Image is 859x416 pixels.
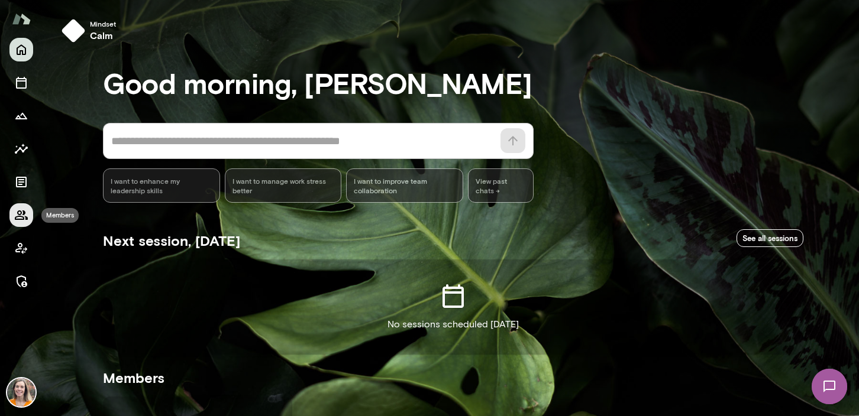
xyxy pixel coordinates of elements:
[9,71,33,95] button: Sessions
[232,176,334,195] span: I want to manage work stress better
[9,236,33,260] button: Client app
[737,229,803,248] a: See all sessions
[103,231,240,250] h5: Next session, [DATE]
[103,168,220,203] div: I want to enhance my leadership skills
[12,8,31,30] img: Mento
[9,203,33,227] button: Members
[9,104,33,128] button: Growth Plan
[90,19,116,28] span: Mindset
[7,378,35,407] img: Carrie Kelly
[57,14,125,47] button: Mindsetcalm
[103,368,803,387] h5: Members
[468,168,534,203] span: View past chats ->
[9,137,33,161] button: Insights
[346,168,463,203] div: I want to improve team collaboration
[111,176,212,195] span: I want to enhance my leadership skills
[90,28,116,43] h6: calm
[225,168,342,203] div: I want to manage work stress better
[387,317,519,331] p: No sessions scheduled [DATE]
[9,170,33,194] button: Documents
[62,19,85,43] img: mindset
[9,269,33,293] button: Manage
[41,208,79,223] div: Members
[9,38,33,61] button: Home
[103,66,803,99] h3: Good morning, [PERSON_NAME]
[354,176,456,195] span: I want to improve team collaboration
